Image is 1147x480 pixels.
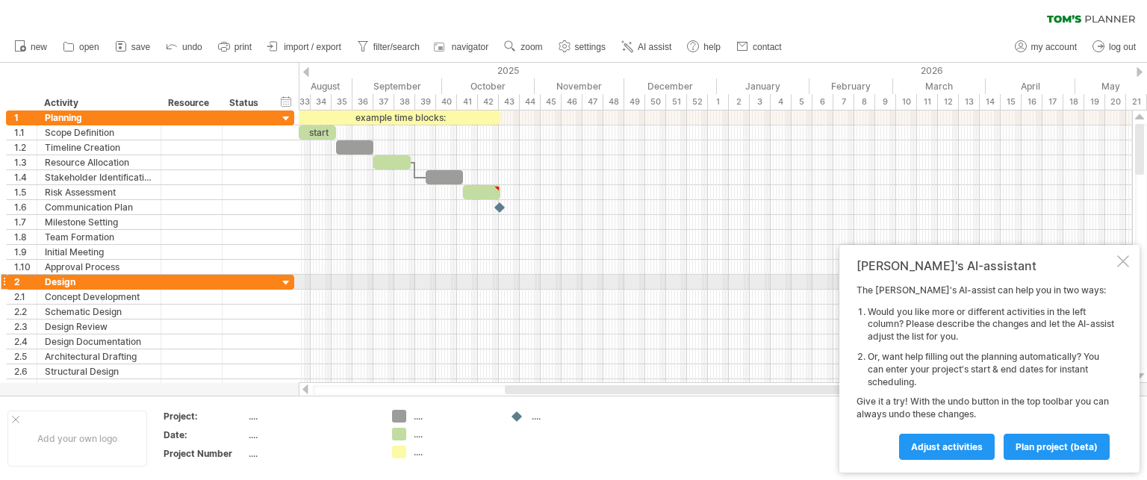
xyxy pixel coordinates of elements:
[868,306,1114,343] li: Would you like more or different activities in the left column? Please describe the changes and l...
[1126,94,1147,110] div: 21
[645,94,666,110] div: 50
[1031,42,1077,52] span: my account
[7,411,147,467] div: Add your own logo
[1109,42,1136,52] span: log out
[14,364,37,378] div: 2.6
[14,334,37,349] div: 2.4
[45,364,153,378] div: Structural Design
[14,185,37,199] div: 1.5
[45,305,153,319] div: Schematic Design
[666,94,687,110] div: 51
[771,94,792,110] div: 4
[45,170,153,184] div: Stakeholder Identification
[833,94,854,110] div: 7
[44,96,152,110] div: Activity
[478,94,499,110] div: 42
[164,447,246,460] div: Project Number
[959,94,980,110] div: 13
[687,94,708,110] div: 52
[234,42,252,52] span: print
[14,245,37,259] div: 1.9
[414,446,495,458] div: ....
[980,94,1001,110] div: 14
[520,42,542,52] span: zoom
[249,410,374,423] div: ....
[45,200,153,214] div: Communication Plan
[432,37,493,57] a: navigator
[868,351,1114,388] li: Or, want help filling out the planning automatically? You can enter your project's start & end da...
[45,110,153,125] div: Planning
[753,42,782,52] span: contact
[911,441,983,452] span: Adjust activities
[875,94,896,110] div: 9
[352,78,442,94] div: September 2025
[1042,94,1063,110] div: 17
[45,349,153,364] div: Architectural Drafting
[14,379,37,393] div: 2.7
[899,434,995,460] a: Adjust activities
[1004,434,1110,460] a: plan project (beta)
[299,125,336,140] div: start
[311,94,332,110] div: 34
[1022,94,1042,110] div: 16
[332,94,352,110] div: 35
[229,96,262,110] div: Status
[1016,441,1098,452] span: plan project (beta)
[532,410,613,423] div: ....
[1011,37,1081,57] a: my account
[249,428,374,441] div: ....
[603,94,624,110] div: 48
[394,94,415,110] div: 38
[14,140,37,155] div: 1.2
[499,94,520,110] div: 43
[45,290,153,304] div: Concept Development
[45,215,153,229] div: Milestone Setting
[284,42,341,52] span: import / export
[854,94,875,110] div: 8
[986,78,1075,94] div: April 2026
[373,42,420,52] span: filter/search
[575,42,606,52] span: settings
[249,447,374,460] div: ....
[436,94,457,110] div: 40
[45,260,153,274] div: Approval Process
[1089,37,1140,57] a: log out
[893,78,986,94] div: March 2026
[414,410,495,423] div: ....
[14,275,37,289] div: 2
[214,37,256,57] a: print
[290,94,311,110] div: 33
[373,94,394,110] div: 37
[1105,94,1126,110] div: 20
[414,428,495,440] div: ....
[541,94,562,110] div: 45
[111,37,155,57] a: save
[703,42,721,52] span: help
[452,42,488,52] span: navigator
[14,230,37,244] div: 1.8
[14,260,37,274] div: 1.10
[353,37,424,57] a: filter/search
[352,94,373,110] div: 36
[260,78,352,94] div: August 2025
[164,428,246,441] div: Date:
[618,37,676,57] a: AI assist
[14,290,37,304] div: 2.1
[896,94,917,110] div: 10
[582,94,603,110] div: 47
[45,245,153,259] div: Initial Meeting
[857,284,1114,459] div: The [PERSON_NAME]'s AI-assist can help you in two ways: Give it a try! With the undo button in th...
[45,125,153,140] div: Scope Definition
[45,230,153,244] div: Team Formation
[792,94,812,110] div: 5
[1063,94,1084,110] div: 18
[168,96,214,110] div: Resource
[14,125,37,140] div: 1.1
[750,94,771,110] div: 3
[535,78,624,94] div: November 2025
[264,37,346,57] a: import / export
[45,334,153,349] div: Design Documentation
[45,185,153,199] div: Risk Assessment
[1084,94,1105,110] div: 19
[562,94,582,110] div: 46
